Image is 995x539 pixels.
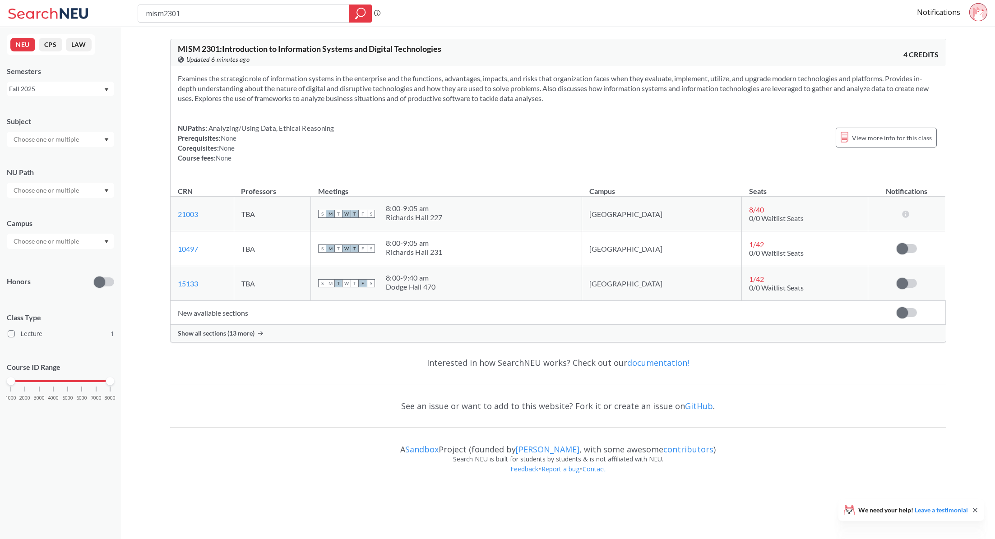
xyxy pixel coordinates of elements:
[351,210,359,218] span: T
[39,38,62,51] button: CPS
[749,283,804,292] span: 0/0 Waitlist Seats
[582,231,742,266] td: [GEOGRAPHIC_DATA]
[178,186,193,196] div: CRN
[386,248,442,257] div: Richards Hall 231
[326,210,334,218] span: M
[7,82,114,96] div: Fall 2025Dropdown arrow
[359,210,367,218] span: F
[858,507,968,513] span: We need your help!
[334,210,342,218] span: T
[111,329,114,339] span: 1
[234,197,311,231] td: TBA
[8,328,114,340] label: Lecture
[852,132,932,143] span: View more info for this class
[351,279,359,287] span: T
[903,50,939,60] span: 4 CREDITS
[367,244,375,253] span: S
[311,177,582,197] th: Meetings
[234,231,311,266] td: TBA
[7,66,114,76] div: Semesters
[170,350,946,376] div: Interested in how SearchNEU works? Check out our
[48,396,59,401] span: 4000
[234,266,311,301] td: TBA
[582,266,742,301] td: [GEOGRAPHIC_DATA]
[221,134,237,142] span: None
[66,38,92,51] button: LAW
[178,279,198,288] a: 15133
[742,177,868,197] th: Seats
[219,144,235,152] span: None
[749,205,764,214] span: 8 / 40
[318,244,326,253] span: S
[582,197,742,231] td: [GEOGRAPHIC_DATA]
[582,177,742,197] th: Campus
[749,240,764,249] span: 1 / 42
[318,279,326,287] span: S
[7,132,114,147] div: Dropdown arrow
[9,185,85,196] input: Choose one or multiple
[334,244,342,253] span: T
[207,124,334,132] span: Analyzing/Using Data, Ethical Reasoning
[868,177,945,197] th: Notifications
[915,506,968,514] a: Leave a testimonial
[541,465,580,473] a: Report a bug
[7,362,114,373] p: Course ID Range
[7,276,31,287] p: Honors
[104,88,109,92] svg: Dropdown arrow
[582,465,606,473] a: Contact
[170,393,946,419] div: See an issue or want to add to this website? Fork it or create an issue on .
[5,396,16,401] span: 1000
[178,74,939,103] section: Examines the strategic role of information systems in the enterprise and the functions, advantage...
[685,401,713,411] a: GitHub
[334,279,342,287] span: T
[917,7,960,17] a: Notifications
[104,189,109,193] svg: Dropdown arrow
[178,44,441,54] span: MISM 2301 : Introduction to Information Systems and Digital Technologies
[367,279,375,287] span: S
[318,210,326,218] span: S
[178,244,198,253] a: 10497
[355,7,366,20] svg: magnifying glass
[359,279,367,287] span: F
[342,210,351,218] span: W
[749,214,804,222] span: 0/0 Waitlist Seats
[7,313,114,322] span: Class Type
[7,116,114,126] div: Subject
[386,239,442,248] div: 8:00 - 9:05 am
[627,357,689,368] a: documentation!
[19,396,30,401] span: 2000
[405,444,439,455] a: Sandbox
[178,123,334,163] div: NUPaths: Prerequisites: Corequisites: Course fees:
[386,204,442,213] div: 8:00 - 9:05 am
[510,465,539,473] a: Feedback
[216,154,232,162] span: None
[749,249,804,257] span: 0/0 Waitlist Seats
[349,5,372,23] div: magnifying glass
[359,244,367,253] span: F
[34,396,45,401] span: 3000
[104,240,109,244] svg: Dropdown arrow
[170,464,946,488] div: • •
[342,244,351,253] span: W
[367,210,375,218] span: S
[326,244,334,253] span: M
[9,134,85,145] input: Choose one or multiple
[104,138,109,142] svg: Dropdown arrow
[186,55,250,64] span: Updated 6 minutes ago
[234,177,311,197] th: Professors
[386,273,436,282] div: 8:00 - 9:40 am
[9,236,85,247] input: Choose one or multiple
[7,218,114,228] div: Campus
[7,183,114,198] div: Dropdown arrow
[171,301,868,325] td: New available sections
[7,234,114,249] div: Dropdown arrow
[342,279,351,287] span: W
[386,213,442,222] div: Richards Hall 227
[91,396,102,401] span: 7000
[516,444,579,455] a: [PERSON_NAME]
[105,396,116,401] span: 8000
[170,454,946,464] div: Search NEU is built for students by students & is not affiliated with NEU.
[170,436,946,454] div: A Project (founded by , with some awesome )
[178,329,255,337] span: Show all sections (13 more)
[663,444,713,455] a: contributors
